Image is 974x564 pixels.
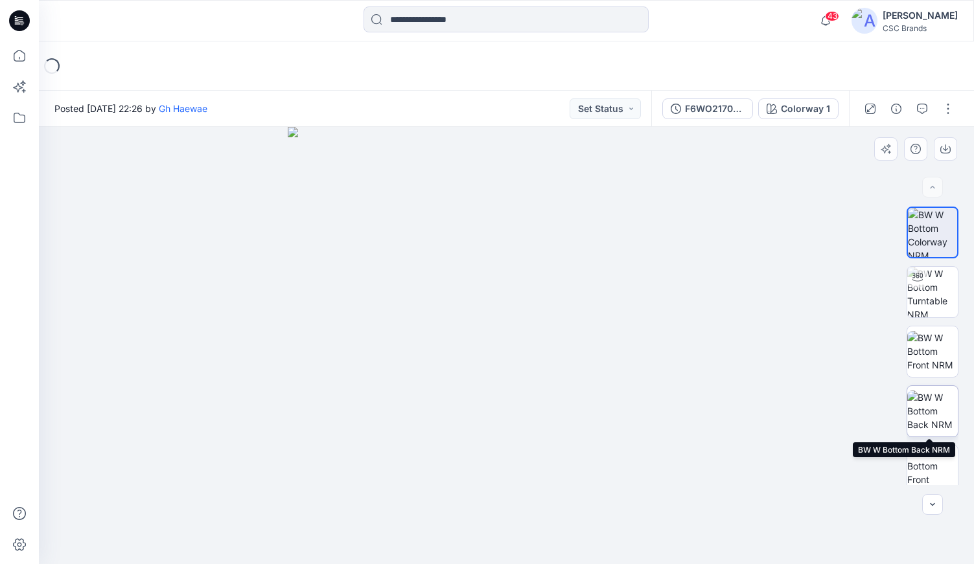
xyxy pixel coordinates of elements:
[781,102,830,116] div: Colorway 1
[685,102,745,116] div: F6WO217077_F26_ACT_VP5
[288,127,725,564] img: eyJhbGciOiJIUzI1NiIsImtpZCI6IjAiLCJzbHQiOiJzZXMiLCJ0eXAiOiJKV1QifQ.eyJkYXRhIjp7InR5cGUiOiJzdG9yYW...
[907,331,958,372] img: BW W Bottom Front NRM
[54,102,207,115] span: Posted [DATE] 22:26 by
[883,8,958,23] div: [PERSON_NAME]
[908,208,957,257] img: BW W Bottom Colorway NRM
[852,8,877,34] img: avatar
[883,23,958,33] div: CSC Brands
[825,11,839,21] span: 43
[907,390,958,431] img: BW W Bottom Back NRM
[886,98,907,119] button: Details
[758,98,839,119] button: Colorway 1
[907,267,958,317] img: BW W Bottom Turntable NRM
[907,446,958,496] img: BW W Bottom Front CloseUp NRM
[662,98,753,119] button: F6WO217077_F26_ACT_VP5
[159,103,207,114] a: Gh Haewae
